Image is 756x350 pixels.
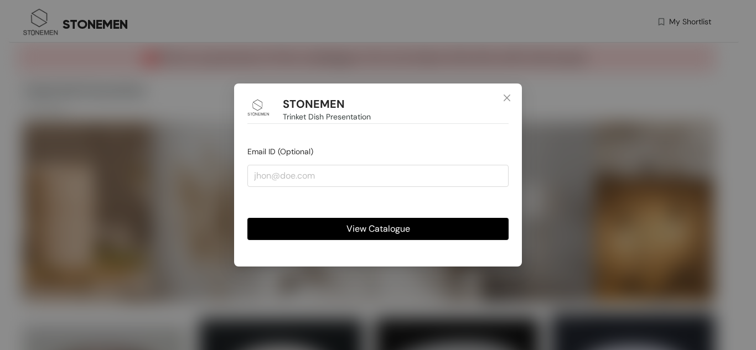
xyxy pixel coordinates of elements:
[346,222,410,236] span: View Catalogue
[247,218,509,240] button: View Catalogue
[283,111,371,123] span: Trinket Dish Presentation
[492,83,522,113] button: Close
[283,97,345,111] h1: STONEMEN
[503,93,511,102] span: close
[247,147,313,156] span: Email ID (Optional)
[247,97,270,119] img: Buyer Portal
[247,165,509,187] input: jhon@doe.com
